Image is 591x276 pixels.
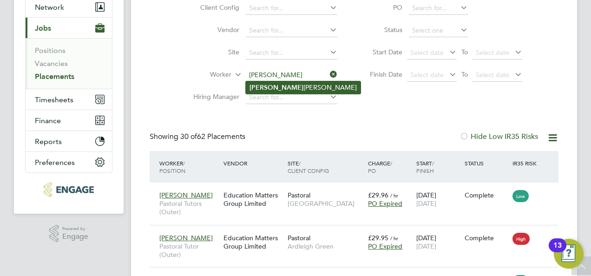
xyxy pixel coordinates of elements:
[361,70,402,79] label: Finish Date
[250,84,303,92] b: [PERSON_NAME]
[159,234,213,242] span: [PERSON_NAME]
[510,155,542,171] div: IR35 Risk
[35,46,66,55] a: Positions
[221,155,285,171] div: Vendor
[361,48,402,56] label: Start Date
[221,229,285,255] div: Education Matters Group Limited
[35,95,73,104] span: Timesheets
[410,71,444,79] span: Select date
[178,70,231,79] label: Worker
[288,159,329,174] span: / Client Config
[180,132,245,141] span: 62 Placements
[288,242,363,250] span: Ardleigh Green
[35,158,75,167] span: Preferences
[26,18,112,38] button: Jobs
[26,38,112,89] div: Jobs
[554,239,584,269] button: Open Resource Center, 13 new notifications
[409,2,468,15] input: Search for...
[26,89,112,110] button: Timesheets
[462,155,511,171] div: Status
[465,234,508,242] div: Complete
[186,26,239,34] label: Vendor
[186,3,239,12] label: Client Config
[62,233,88,241] span: Engage
[157,186,558,194] a: [PERSON_NAME]Pastoral Tutors (Outer)Education Matters Group LimitedPastoral[GEOGRAPHIC_DATA]£29.9...
[35,59,68,68] a: Vacancies
[465,191,508,199] div: Complete
[62,225,88,233] span: Powered by
[26,110,112,131] button: Finance
[476,48,509,57] span: Select date
[35,137,62,146] span: Reports
[157,155,221,179] div: Worker
[368,242,402,250] span: PO Expired
[288,199,363,208] span: [GEOGRAPHIC_DATA]
[368,191,388,199] span: £29.96
[390,235,398,242] span: / hr
[476,71,509,79] span: Select date
[35,3,64,12] span: Network
[26,131,112,151] button: Reports
[288,234,310,242] span: Pastoral
[246,69,337,82] input: Search for...
[368,159,392,174] span: / PO
[414,229,462,255] div: [DATE]
[368,234,388,242] span: £29.95
[35,24,51,33] span: Jobs
[49,225,89,243] a: Powered byEngage
[410,48,444,57] span: Select date
[159,159,185,174] span: / Position
[459,46,471,58] span: To
[390,192,398,199] span: / hr
[180,132,197,141] span: 30 of
[186,92,239,101] label: Hiring Manager
[25,182,112,197] a: Go to home page
[246,2,337,15] input: Search for...
[246,24,337,37] input: Search for...
[35,72,74,81] a: Placements
[368,199,402,208] span: PO Expired
[159,199,219,216] span: Pastoral Tutors (Outer)
[512,190,529,202] span: Low
[221,186,285,212] div: Education Matters Group Limited
[44,182,93,197] img: educationmattersgroup-logo-retina.png
[246,81,361,94] li: [PERSON_NAME]
[159,191,213,199] span: [PERSON_NAME]
[246,46,337,59] input: Search for...
[35,116,61,125] span: Finance
[416,199,436,208] span: [DATE]
[459,68,471,80] span: To
[414,155,462,179] div: Start
[246,91,337,104] input: Search for...
[553,245,562,257] div: 13
[288,191,310,199] span: Pastoral
[512,233,530,245] span: High
[460,132,538,141] label: Hide Low IR35 Risks
[157,229,558,237] a: [PERSON_NAME]Pastoral Tutor (Outer)Education Matters Group LimitedPastoralArdleigh Green£29.95 / ...
[26,152,112,172] button: Preferences
[361,26,402,34] label: Status
[416,242,436,250] span: [DATE]
[366,155,414,179] div: Charge
[159,242,219,259] span: Pastoral Tutor (Outer)
[285,155,366,179] div: Site
[361,3,402,12] label: PO
[409,24,468,37] input: Select one
[186,48,239,56] label: Site
[414,186,462,212] div: [DATE]
[416,159,434,174] span: / Finish
[150,132,247,142] div: Showing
